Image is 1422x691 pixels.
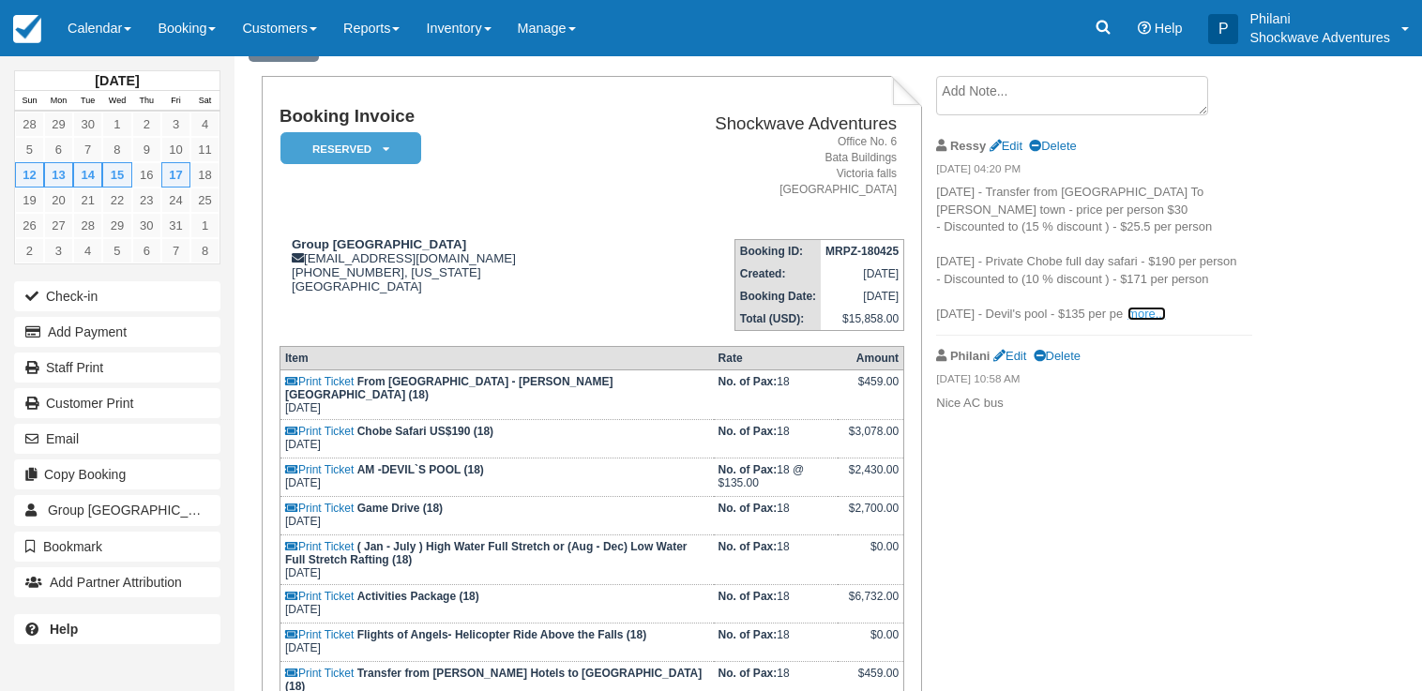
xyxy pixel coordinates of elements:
a: Delete [1034,349,1081,363]
td: [DATE] [821,263,904,285]
a: 29 [44,112,73,137]
a: 3 [44,238,73,263]
strong: Chobe Safari US$190 (18) [357,425,493,438]
a: 30 [73,112,102,137]
th: Total (USD): [734,308,821,331]
div: [EMAIL_ADDRESS][DOMAIN_NAME] [PHONE_NUMBER], [US_STATE] [GEOGRAPHIC_DATA] [280,237,620,317]
td: 18 [714,420,839,458]
a: Print Ticket [285,425,354,438]
a: 31 [161,213,190,238]
td: [DATE] [280,420,713,458]
span: Help [1155,21,1183,36]
a: 5 [15,137,44,162]
a: 30 [132,213,161,238]
strong: From [GEOGRAPHIC_DATA] - [PERSON_NAME][GEOGRAPHIC_DATA] (18) [285,375,613,401]
p: [DATE] - Transfer from [GEOGRAPHIC_DATA] To [PERSON_NAME] town - price per person $30 - Discounte... [936,184,1252,323]
div: $2,430.00 [842,463,899,491]
div: $6,732.00 [842,590,899,618]
td: [DATE] [280,370,713,420]
button: Bookmark [14,532,220,562]
a: 22 [102,188,131,213]
strong: Ressy [950,139,986,153]
h1: Booking Invoice [280,107,620,127]
div: $2,700.00 [842,502,899,530]
a: 5 [102,238,131,263]
div: P [1208,14,1238,44]
td: [DATE] [821,285,904,308]
a: 1 [102,112,131,137]
a: Group [GEOGRAPHIC_DATA] [14,495,220,525]
td: [DATE] [280,535,713,585]
strong: No. of Pax [719,628,778,641]
a: 4 [190,112,219,137]
strong: AM -DEVIL`S POOL (18) [357,463,484,476]
strong: ( Jan - July ) High Water Full Stretch or (Aug - Dec) Low Water Full Stretch Rafting (18) [285,540,688,566]
p: Nice AC bus [936,395,1252,413]
strong: No. of Pax [719,463,778,476]
a: 2 [132,112,161,137]
a: Delete [1029,139,1076,153]
strong: Activities Package (18) [357,590,479,603]
strong: No. of Pax [719,425,778,438]
a: 28 [15,112,44,137]
span: Group [GEOGRAPHIC_DATA] [48,503,225,518]
p: Shockwave Adventures [1249,28,1390,47]
a: 23 [132,188,161,213]
th: Amount [838,347,904,370]
strong: Game Drive (18) [357,502,443,515]
strong: No. of Pax [719,540,778,553]
em: [DATE] 10:58 AM [936,371,1252,392]
th: Wed [102,91,131,112]
a: 6 [44,137,73,162]
td: [DATE] [280,458,713,497]
a: Staff Print [14,353,220,383]
th: Created: [734,263,821,285]
th: Sat [190,91,219,112]
td: 18 [714,585,839,623]
a: more... [1127,307,1165,321]
strong: [DATE] [95,73,139,88]
a: 3 [161,112,190,137]
th: Item [280,347,713,370]
strong: No. of Pax [719,667,778,680]
a: Edit [990,139,1022,153]
th: Sun [15,91,44,112]
a: 9 [132,137,161,162]
strong: No. of Pax [719,590,778,603]
strong: Group [GEOGRAPHIC_DATA] [292,237,466,251]
a: Customer Print [14,388,220,418]
a: Edit [993,349,1026,363]
b: Help [50,622,78,637]
strong: MRPZ-180425 [825,245,899,258]
div: $3,078.00 [842,425,899,453]
a: 27 [44,213,73,238]
a: 7 [161,238,190,263]
i: Help [1138,22,1151,35]
a: 10 [161,137,190,162]
a: 19 [15,188,44,213]
th: Fri [161,91,190,112]
a: 8 [190,238,219,263]
a: 20 [44,188,73,213]
div: $0.00 [842,540,899,568]
div: $0.00 [842,628,899,656]
td: 18 [714,370,839,420]
a: 24 [161,188,190,213]
th: Tue [73,91,102,112]
img: checkfront-main-nav-mini-logo.png [13,15,41,43]
a: 28 [73,213,102,238]
a: 17 [161,162,190,188]
th: Booking Date: [734,285,821,308]
th: Booking ID: [734,240,821,263]
strong: Philani [950,349,990,363]
em: [DATE] 04:20 PM [936,161,1252,182]
a: 14 [73,162,102,188]
a: 29 [102,213,131,238]
button: Email [14,424,220,454]
a: 6 [132,238,161,263]
td: $15,858.00 [821,308,904,331]
button: Check-in [14,281,220,311]
a: Print Ticket [285,540,354,553]
a: 2 [15,238,44,263]
a: Print Ticket [285,502,354,515]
